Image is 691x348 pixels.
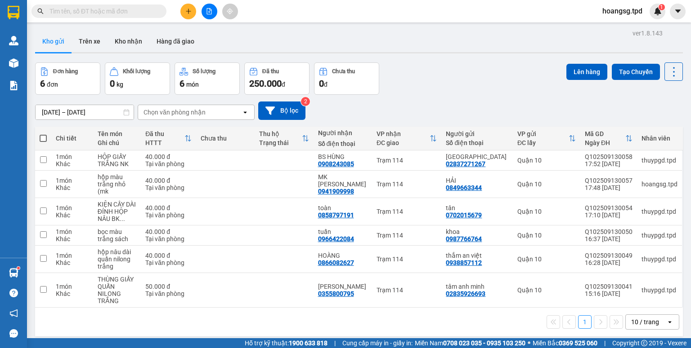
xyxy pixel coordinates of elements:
[9,268,18,278] img: warehouse-icon
[377,255,437,263] div: Trạm 114
[446,139,508,146] div: Số điện thoại
[227,8,233,14] span: aim
[633,28,663,38] div: ver 1.8.143
[533,338,597,348] span: Miền Bắc
[446,252,508,259] div: thắm an việt
[145,259,191,266] div: Tại văn phòng
[145,130,184,137] div: Đã thu
[318,204,368,211] div: toàn
[642,208,678,215] div: thuypgd.tpd
[377,157,437,164] div: Trạm 114
[517,208,576,215] div: Quận 10
[670,4,686,19] button: caret-down
[517,157,576,164] div: Quận 10
[289,339,328,347] strong: 1900 633 818
[110,78,115,89] span: 0
[631,317,659,326] div: 10 / trang
[180,4,196,19] button: plus
[318,160,354,167] div: 0908243085
[314,62,379,95] button: Chưa thu0đ
[674,7,682,15] span: caret-down
[186,81,199,88] span: món
[145,235,191,242] div: Tại văn phòng
[56,211,89,219] div: Khác
[377,139,430,146] div: ĐC giao
[145,283,191,290] div: 50.000 đ
[141,127,196,150] th: Toggle SortBy
[56,290,89,297] div: Khác
[98,153,136,167] div: HỘP GIẤY TRẮNG NK
[446,235,482,242] div: 0987766764
[8,6,19,19] img: logo-vxr
[377,181,437,188] div: Trạm 114
[517,232,576,239] div: Quận 10
[585,184,633,191] div: 17:48 [DATE]
[259,130,301,137] div: Thu hộ
[244,62,310,95] button: Đã thu250.000đ
[642,232,678,239] div: thuypgd.tpd
[105,62,170,95] button: Khối lượng0kg
[56,153,89,160] div: 1 món
[98,228,136,242] div: bọc màu trắng sách
[517,139,569,146] div: ĐC lấy
[98,173,136,195] div: hộp màu trắng nhỏ (mk
[566,64,607,80] button: Lên hàng
[446,130,508,137] div: Người gửi
[242,109,249,116] svg: open
[145,252,191,259] div: 40.000 đ
[98,276,136,304] div: THÙNG GIẤY QUẤN NILONG TRẮNG
[318,188,354,195] div: 0941909998
[318,235,354,242] div: 0966422084
[249,78,282,89] span: 250.000
[446,283,508,290] div: tâm anh minh
[262,68,279,75] div: Đã thu
[258,101,305,120] button: Bộ lọc
[659,4,665,10] sup: 1
[56,160,89,167] div: Khác
[666,318,673,326] svg: open
[580,127,637,150] th: Toggle SortBy
[56,204,89,211] div: 1 món
[36,105,134,119] input: Select a date range.
[332,68,355,75] div: Chưa thu
[206,8,212,14] span: file-add
[318,252,368,259] div: HOÀNG
[9,329,18,338] span: message
[517,130,569,137] div: VP gửi
[9,289,18,297] span: question-circle
[377,286,437,294] div: Trạm 114
[53,68,78,75] div: Đơn hàng
[517,181,576,188] div: Quận 10
[202,4,217,19] button: file-add
[145,177,191,184] div: 40.000 đ
[149,31,202,52] button: Hàng đã giao
[517,286,576,294] div: Quận 10
[585,228,633,235] div: Q102509130050
[446,228,508,235] div: khoa
[98,139,136,146] div: Ghi chú
[9,309,18,317] span: notification
[660,4,663,10] span: 1
[56,135,89,142] div: Chi tiết
[9,36,18,45] img: warehouse-icon
[9,81,18,90] img: solution-icon
[585,211,633,219] div: 17:10 [DATE]
[318,140,368,147] div: Số điện thoại
[585,259,633,266] div: 16:28 [DATE]
[37,8,44,14] span: search
[56,259,89,266] div: Khác
[56,235,89,242] div: Khác
[585,283,633,290] div: Q102509130041
[446,160,485,167] div: 02837271267
[446,290,485,297] div: 02835926693
[517,255,576,263] div: Quận 10
[528,341,530,345] span: ⚪️
[144,108,206,117] div: Chọn văn phòng nhận
[49,6,156,16] input: Tìm tên, số ĐT hoặc mã đơn
[145,153,191,160] div: 40.000 đ
[201,135,250,142] div: Chưa thu
[56,283,89,290] div: 1 món
[145,211,191,219] div: Tại văn phòng
[318,173,368,188] div: MK HOÀNG VŨ
[446,204,508,211] div: tân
